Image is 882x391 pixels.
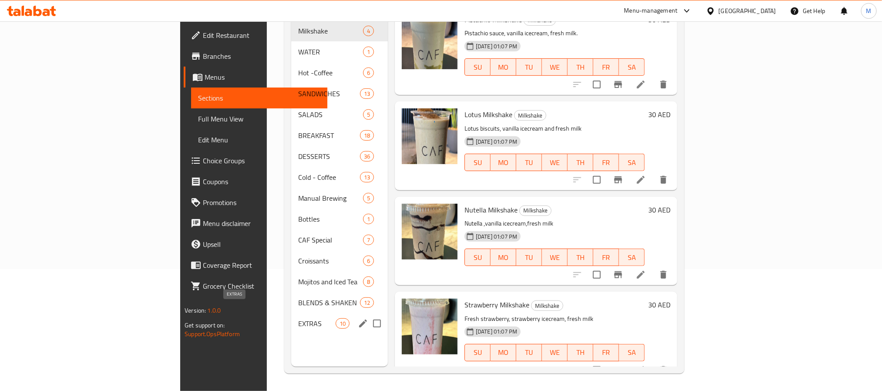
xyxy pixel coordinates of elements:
[545,61,564,74] span: WE
[191,129,327,150] a: Edit Menu
[494,251,513,264] span: MO
[571,61,590,74] span: TH
[491,58,516,76] button: MO
[568,58,593,76] button: TH
[465,108,512,121] span: Lotus Milkshake
[465,249,491,266] button: SU
[588,75,606,94] span: Select to update
[364,111,374,119] span: 5
[364,236,374,244] span: 7
[619,249,645,266] button: SA
[360,173,374,182] span: 13
[363,67,374,78] div: items
[568,249,593,266] button: TH
[472,233,521,241] span: [DATE] 01:07 PM
[465,218,645,229] p: Nutella ,vanilla icecream,fresh milk
[291,62,388,83] div: Hot -Coffee6
[623,156,641,169] span: SA
[184,213,327,234] a: Menu disclaimer
[360,299,374,307] span: 12
[468,346,487,359] span: SU
[364,69,374,77] span: 6
[184,234,327,255] a: Upsell
[472,42,521,51] span: [DATE] 01:07 PM
[648,108,670,121] h6: 30 AED
[623,346,641,359] span: SA
[532,301,563,311] span: Milkshake
[648,299,670,311] h6: 30 AED
[191,88,327,108] a: Sections
[291,209,388,229] div: Bottles1
[203,239,320,249] span: Upsell
[364,278,374,286] span: 8
[516,344,542,361] button: TU
[516,154,542,171] button: TU
[494,61,513,74] span: MO
[593,154,619,171] button: FR
[298,256,363,266] span: Croissants
[542,58,568,76] button: WE
[191,108,327,129] a: Full Menu View
[364,27,374,35] span: 4
[364,215,374,223] span: 1
[465,123,645,134] p: Lotus biscuits, vanilla icecream and fresh milk
[516,58,542,76] button: TU
[298,130,360,141] div: BREAKFAST
[545,156,564,169] span: WE
[719,6,776,16] div: [GEOGRAPHIC_DATA]
[597,61,616,74] span: FR
[298,109,363,120] span: SALADS
[184,46,327,67] a: Branches
[363,235,374,245] div: items
[198,93,320,103] span: Sections
[203,218,320,229] span: Menu disclaimer
[465,313,645,324] p: Fresh strawberry, strawberry icecream, fresh milk
[298,193,363,203] span: Manual Brewing
[291,17,388,337] nav: Menu sections
[465,154,491,171] button: SU
[468,251,487,264] span: SU
[619,58,645,76] button: SA
[363,276,374,287] div: items
[608,169,629,190] button: Branch-specific-item
[653,169,674,190] button: delete
[866,6,872,16] span: M
[291,250,388,271] div: Croissants6
[363,109,374,120] div: items
[542,344,568,361] button: WE
[298,318,335,329] span: EXTRAS
[205,72,320,82] span: Menus
[198,114,320,124] span: Full Menu View
[472,327,521,336] span: [DATE] 01:07 PM
[542,249,568,266] button: WE
[298,297,360,308] span: BLENDS & SHAKEN
[298,26,363,36] span: Milkshake
[597,251,616,264] span: FR
[648,204,670,216] h6: 30 AED
[363,256,374,266] div: items
[465,344,491,361] button: SU
[336,318,350,329] div: items
[185,320,225,331] span: Get support on:
[571,346,590,359] span: TH
[298,67,363,78] span: Hot -Coffee
[623,61,641,74] span: SA
[568,344,593,361] button: TH
[514,110,546,121] div: Milkshake
[623,251,641,264] span: SA
[298,172,360,182] div: Cold - Coffee
[588,266,606,284] span: Select to update
[491,249,516,266] button: MO
[588,171,606,189] span: Select to update
[291,167,388,188] div: Cold - Coffee13
[203,260,320,270] span: Coverage Report
[363,47,374,57] div: items
[608,264,629,285] button: Branch-specific-item
[516,249,542,266] button: TU
[520,346,539,359] span: TU
[472,138,521,146] span: [DATE] 01:07 PM
[636,365,646,375] a: Edit menu item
